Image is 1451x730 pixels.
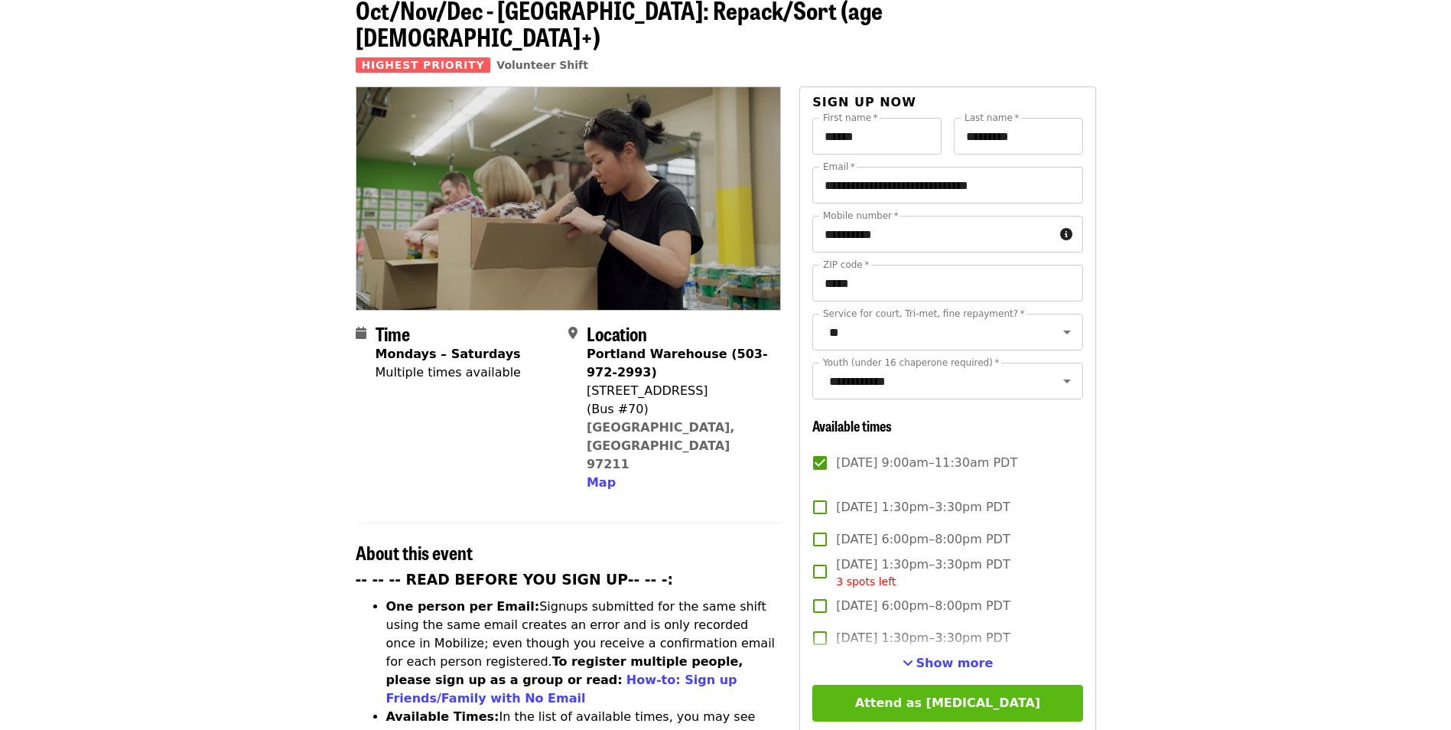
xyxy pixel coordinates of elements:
[836,629,1010,647] span: [DATE] 1:30pm–3:30pm PDT
[812,685,1082,722] button: Attend as [MEDICAL_DATA]
[1060,227,1072,242] i: circle-info icon
[376,320,410,347] span: Time
[356,572,674,588] strong: -- -- -- READ BEFORE YOU SIGN UP-- -- -:
[587,475,616,490] span: Map
[812,216,1053,253] input: Mobile number
[836,556,1010,590] span: [DATE] 1:30pm–3:30pm PDT
[836,498,1010,517] span: [DATE] 1:30pm–3:30pm PDT
[386,673,737,706] a: How-to: Sign up Friends/Family with No Email
[376,363,521,382] div: Multiple times available
[812,118,942,155] input: First name
[836,454,1017,472] span: [DATE] 9:00am–11:30am PDT
[916,656,994,670] span: Show more
[965,113,1019,122] label: Last name
[356,326,366,341] i: calendar icon
[587,400,769,419] div: (Bus #70)
[823,113,878,122] label: First name
[386,599,540,614] strong: One person per Email:
[823,358,999,367] label: Youth (under 16 chaperone required)
[836,597,1010,615] span: [DATE] 6:00pm–8:00pm PDT
[376,347,521,361] strong: Mondays – Saturdays
[356,57,491,73] span: Highest Priority
[903,654,994,673] button: See more timeslots
[1056,370,1078,392] button: Open
[386,709,499,724] strong: Available Times:
[823,211,898,220] label: Mobile number
[356,539,473,565] span: About this event
[812,95,916,109] span: Sign up now
[386,598,782,708] li: Signups submitted for the same shift using the same email creates an error and is only recorded o...
[386,654,743,687] strong: To register multiple people, please sign up as a group or read:
[823,162,855,171] label: Email
[587,474,616,492] button: Map
[587,420,735,471] a: [GEOGRAPHIC_DATA], [GEOGRAPHIC_DATA] 97211
[812,416,892,435] span: Available times
[356,87,781,309] img: Oct/Nov/Dec - Portland: Repack/Sort (age 8+) organized by Oregon Food Bank
[568,326,577,341] i: map-marker-alt icon
[836,530,1010,549] span: [DATE] 6:00pm–8:00pm PDT
[496,59,588,71] a: Volunteer Shift
[823,260,869,269] label: ZIP code
[823,309,1025,318] label: Service for court, Tri-met, fine repayment?
[812,265,1082,301] input: ZIP code
[812,167,1082,204] input: Email
[587,347,768,380] strong: Portland Warehouse (503-972-2993)
[836,575,896,588] span: 3 spots left
[954,118,1083,155] input: Last name
[587,320,647,347] span: Location
[587,382,769,400] div: [STREET_ADDRESS]
[1056,321,1078,343] button: Open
